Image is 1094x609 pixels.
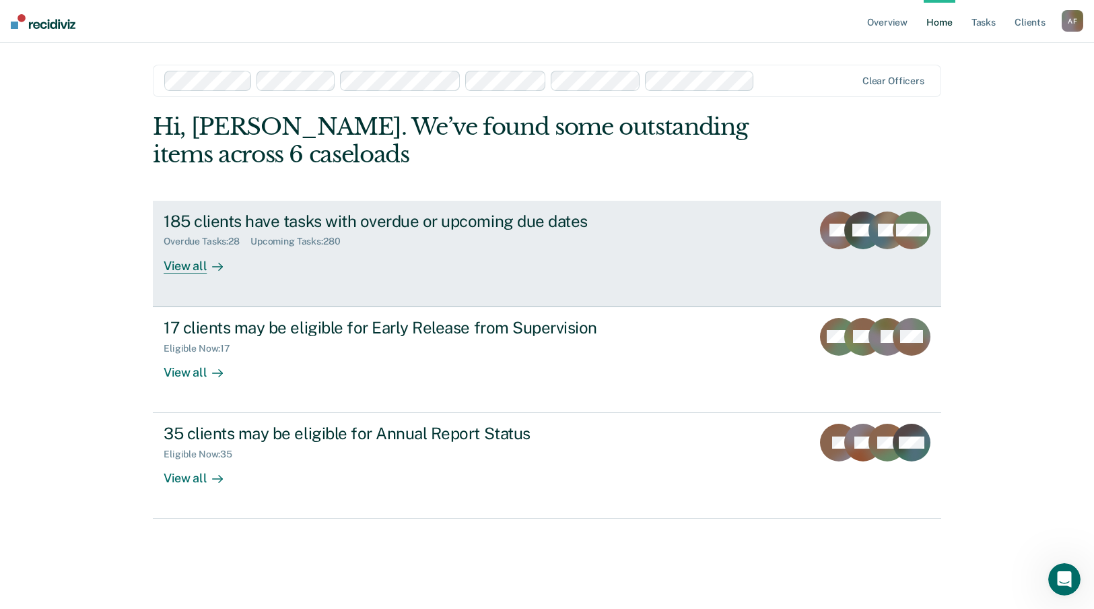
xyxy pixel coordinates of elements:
[1048,563,1081,596] iframe: Intercom live chat
[153,113,784,168] div: Hi, [PERSON_NAME]. We’ve found some outstanding items across 6 caseloads
[862,75,924,87] div: Clear officers
[164,460,239,486] div: View all
[164,424,636,443] div: 35 clients may be eligible for Annual Report Status
[1062,10,1083,32] div: A F
[250,236,351,247] div: Upcoming Tasks : 280
[164,318,636,338] div: 17 clients may be eligible for Early Release from Supervision
[164,449,243,460] div: Eligible Now : 35
[164,354,239,380] div: View all
[153,201,941,307] a: 185 clients have tasks with overdue or upcoming due datesOverdue Tasks:28Upcoming Tasks:280View all
[164,247,239,274] div: View all
[153,307,941,413] a: 17 clients may be eligible for Early Release from SupervisionEligible Now:17View all
[164,236,250,247] div: Overdue Tasks : 28
[164,343,241,354] div: Eligible Now : 17
[164,212,636,231] div: 185 clients have tasks with overdue or upcoming due dates
[153,413,941,519] a: 35 clients may be eligible for Annual Report StatusEligible Now:35View all
[11,14,75,29] img: Recidiviz
[1062,10,1083,32] button: AF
